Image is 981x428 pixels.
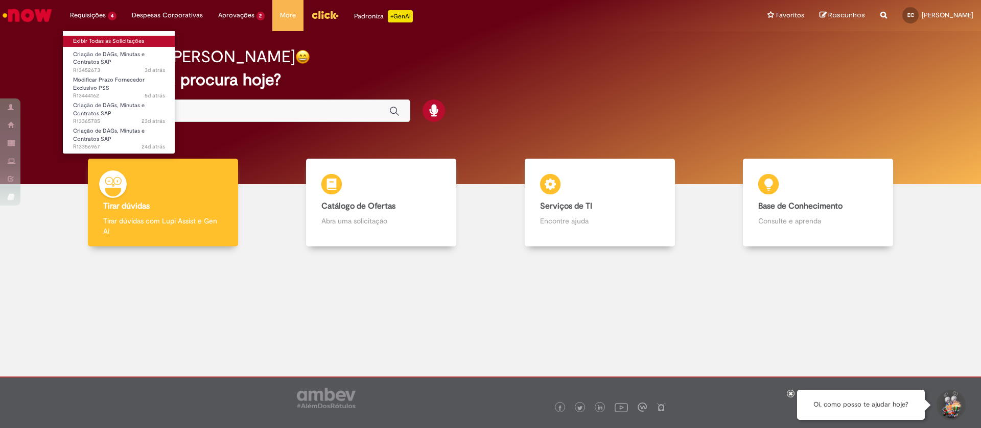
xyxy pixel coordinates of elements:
[63,100,175,122] a: Aberto R13365785 : Criação de DAGs, Minutas e Contratos SAP
[73,143,165,151] span: R13356967
[295,49,310,64] img: happy-face.png
[709,159,928,247] a: Base de Conhecimento Consulte e aprenda
[297,388,356,408] img: logo_footer_ambev_rotulo_gray.png
[54,159,272,247] a: Tirar dúvidas Tirar dúvidas com Lupi Assist e Gen Ai
[657,402,666,412] img: logo_footer_naosei.png
[311,7,339,22] img: click_logo_yellow_360x200.png
[758,201,843,211] b: Base de Conhecimento
[145,66,165,74] time: 27/08/2025 14:09:29
[63,125,175,147] a: Aberto R13356967 : Criação de DAGs, Minutas e Contratos SAP
[1,5,54,26] img: ServiceNow
[218,10,254,20] span: Aprovações
[256,12,265,20] span: 2
[638,402,647,412] img: logo_footer_workplace.png
[63,36,175,47] a: Exibir Todas as Solicitações
[491,159,709,247] a: Serviços de TI Encontre ajuda
[758,216,878,226] p: Consulte e aprenda
[321,216,441,226] p: Abra uma solicitação
[103,201,150,211] b: Tirar dúvidas
[388,10,413,22] p: +GenAi
[103,216,223,236] p: Tirar dúvidas com Lupi Assist e Gen Ai
[63,74,175,96] a: Aberto R13444162 : Modificar Prazo Fornecedor Exclusivo PSS
[272,159,491,247] a: Catálogo de Ofertas Abra uma solicitação
[73,102,145,117] span: Criação de DAGs, Minutas e Contratos SAP
[828,10,865,20] span: Rascunhos
[280,10,296,20] span: More
[88,48,295,66] h2: Boa tarde, [PERSON_NAME]
[820,11,865,20] a: Rascunhos
[145,92,165,99] time: 25/08/2025 13:04:01
[935,390,966,420] button: Iniciar Conversa de Suporte
[797,390,925,420] div: Oi, como posso te ajudar hoje?
[70,10,106,20] span: Requisições
[108,12,116,20] span: 4
[354,10,413,22] div: Padroniza
[73,66,165,74] span: R13452673
[142,117,165,125] time: 07/08/2025 09:38:09
[88,71,893,89] h2: O que você procura hoje?
[73,92,165,100] span: R13444162
[540,216,660,226] p: Encontre ajuda
[73,127,145,143] span: Criação de DAGs, Minutas e Contratos SAP
[598,405,603,411] img: logo_footer_linkedin.png
[145,92,165,99] span: 5d atrás
[557,406,563,411] img: logo_footer_facebook.png
[907,12,914,18] span: EC
[63,49,175,71] a: Aberto R13452673 : Criação de DAGs, Minutas e Contratos SAP
[73,117,165,125] span: R13365785
[577,406,582,411] img: logo_footer_twitter.png
[132,10,203,20] span: Despesas Corporativas
[62,31,175,154] ul: Requisições
[142,143,165,150] time: 05/08/2025 17:08:25
[321,201,395,211] b: Catálogo de Ofertas
[73,76,145,92] span: Modificar Prazo Fornecedor Exclusivo PSS
[615,400,628,414] img: logo_footer_youtube.png
[922,11,973,19] span: [PERSON_NAME]
[145,66,165,74] span: 3d atrás
[776,10,804,20] span: Favoritos
[142,117,165,125] span: 23d atrás
[540,201,592,211] b: Serviços de TI
[73,51,145,66] span: Criação de DAGs, Minutas e Contratos SAP
[142,143,165,150] span: 24d atrás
